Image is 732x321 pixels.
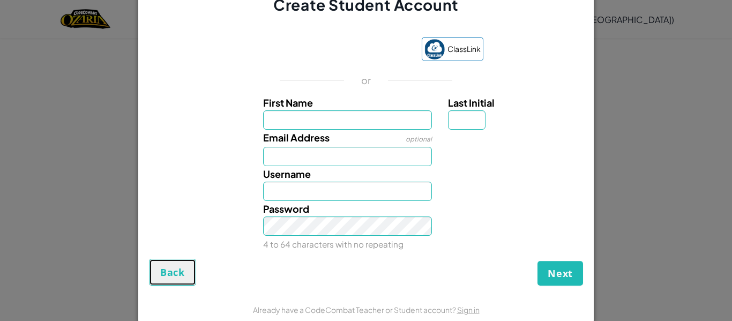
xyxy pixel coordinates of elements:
iframe: Sign in with Google Button [243,39,416,62]
p: or [361,74,371,87]
span: optional [406,135,432,143]
a: Sign in [457,305,480,315]
span: ClassLink [447,41,481,57]
span: Already have a CodeCombat Teacher or Student account? [253,305,457,315]
span: Email Address [263,131,330,144]
small: 4 to 64 characters with no repeating [263,239,404,249]
span: Username [263,168,311,180]
button: Back [149,259,196,286]
span: Back [160,266,185,279]
span: Last Initial [448,96,495,109]
button: Next [537,261,583,286]
img: classlink-logo-small.png [424,39,445,59]
span: First Name [263,96,313,109]
span: Next [548,267,573,280]
span: Password [263,203,309,215]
